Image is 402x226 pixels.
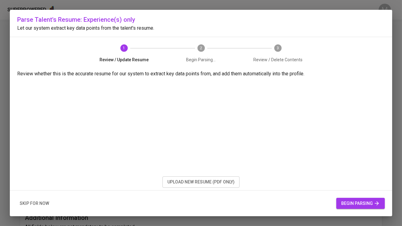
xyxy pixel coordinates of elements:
[242,57,314,63] span: Review / Delete Contents
[17,198,52,209] button: skip for now
[17,80,385,202] iframe: 67fa09467be2574b8e8edbebed5d78e7.pdf
[20,200,49,207] span: skip for now
[123,46,125,50] text: 1
[336,198,385,209] button: begin parsing
[17,24,385,32] p: Let our system extract key data points from the talent's resume.
[277,46,279,50] text: 3
[200,46,202,50] text: 2
[17,15,385,24] h6: Parse Talent's Resume: Experience(s) only
[167,178,235,186] span: upload new resume (pdf only)
[17,70,385,77] p: Review whether this is the accurate resume for our system to extract key data points from, and ad...
[341,200,380,207] span: begin parsing
[162,176,240,188] button: upload new resume (pdf only)
[165,57,237,63] span: Begin Parsing...
[88,57,160,63] span: Review / Update Resume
